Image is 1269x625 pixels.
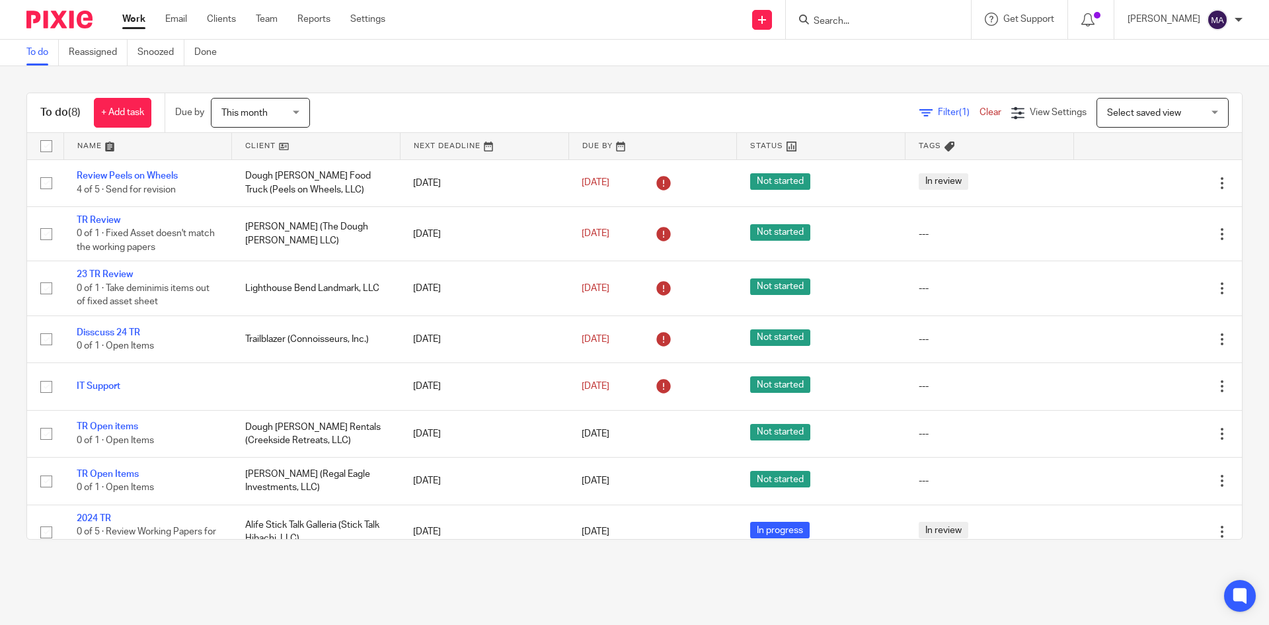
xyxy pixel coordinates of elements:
a: Reports [297,13,330,26]
a: Review Peels on Wheels [77,171,178,181]
a: Clear [980,108,1001,117]
td: [DATE] [400,458,568,505]
input: Search [812,16,931,28]
span: In progress [750,522,810,538]
a: TR Open items [77,422,138,431]
span: Not started [750,376,810,393]
span: Not started [750,224,810,241]
span: 4 of 5 · Send for revision [77,185,176,194]
img: svg%3E [1207,9,1228,30]
td: [DATE] [400,363,568,410]
td: [DATE] [400,315,568,362]
div: --- [919,228,1061,241]
a: Clients [207,13,236,26]
a: TR Review [77,216,120,225]
span: Not started [750,424,810,440]
p: [PERSON_NAME] [1128,13,1200,26]
span: 0 of 1 · Take deminimis items out of fixed asset sheet [77,284,210,307]
span: 0 of 1 · Open Items [77,483,154,492]
span: Not started [750,278,810,295]
span: 0 of 1 · Open Items [77,341,154,351]
span: Not started [750,329,810,346]
span: 0 of 1 · Open Items [77,436,154,445]
a: 23 TR Review [77,270,133,279]
span: In review [919,522,968,538]
td: Alife Stick Talk Galleria (Stick Talk Hibachi, LLC) [232,505,401,559]
span: [DATE] [582,179,609,188]
span: Filter [938,108,980,117]
span: Get Support [1003,15,1054,24]
span: Select saved view [1107,108,1181,118]
a: TR Open Items [77,470,139,479]
div: --- [919,474,1061,487]
div: --- [919,380,1061,393]
a: Done [194,40,227,65]
td: [DATE] [400,505,568,559]
span: [DATE] [582,284,609,293]
div: --- [919,282,1061,295]
div: --- [919,427,1061,440]
a: Settings [350,13,385,26]
span: [DATE] [582,382,609,391]
a: Snoozed [137,40,184,65]
span: (1) [959,108,970,117]
span: Not started [750,471,810,487]
span: Tags [919,142,941,149]
div: --- [919,333,1061,346]
span: [DATE] [582,229,609,238]
a: Reassigned [69,40,128,65]
span: [DATE] [582,527,609,536]
a: + Add task [94,98,151,128]
a: IT Support [77,382,120,391]
img: Pixie [26,11,93,28]
a: Disscuss 24 TR [77,328,140,337]
a: Work [122,13,145,26]
span: View Settings [1030,108,1087,117]
p: Due by [175,106,204,119]
td: [DATE] [400,261,568,315]
span: [DATE] [582,335,609,344]
span: This month [221,108,268,118]
td: [DATE] [400,206,568,261]
td: Dough [PERSON_NAME] Food Truck (Peels on Wheels, LLC) [232,159,401,206]
span: 0 of 5 · Review Working Papers for smell test [77,527,216,550]
span: [DATE] [582,476,609,485]
span: 0 of 1 · Fixed Asset doesn't match the working papers [77,229,215,253]
td: Dough [PERSON_NAME] Rentals (Creekside Retreats, LLC) [232,410,401,457]
a: 2024 TR [77,514,111,523]
td: [PERSON_NAME] (Regal Eagle Investments, LLC) [232,458,401,505]
a: Team [256,13,278,26]
span: In review [919,173,968,190]
span: (8) [68,107,81,118]
td: [DATE] [400,159,568,206]
td: [PERSON_NAME] (The Dough [PERSON_NAME] LLC) [232,206,401,261]
a: Email [165,13,187,26]
span: [DATE] [582,429,609,438]
td: [DATE] [400,410,568,457]
span: Not started [750,173,810,190]
td: Lighthouse Bend Landmark, LLC [232,261,401,315]
td: Trailblazer (Connoisseurs, Inc.) [232,315,401,362]
a: To do [26,40,59,65]
h1: To do [40,106,81,120]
